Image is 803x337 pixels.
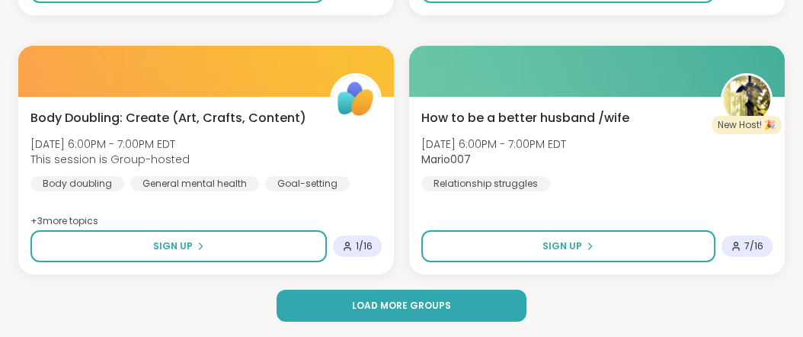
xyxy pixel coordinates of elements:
[277,290,526,322] button: Load more groups
[421,230,715,262] button: Sign Up
[723,75,770,123] img: Mario007
[421,152,471,167] b: Mario007
[30,136,190,152] span: [DATE] 6:00PM - 7:00PM EDT
[130,176,259,191] div: General mental health
[712,116,782,134] div: New Host! 🎉
[744,240,763,252] span: 7 / 16
[421,176,550,191] div: Relationship struggles
[265,176,350,191] div: Goal-setting
[421,109,629,127] span: How to be a better husband /wife
[30,176,124,191] div: Body doubling
[421,136,566,152] span: [DATE] 6:00PM - 7:00PM EDT
[332,75,379,123] img: ShareWell
[30,109,306,127] span: Body Doubling: Create (Art, Crafts, Content)
[542,239,582,253] span: Sign Up
[153,239,193,253] span: Sign Up
[352,299,451,313] span: Load more groups
[30,230,327,262] button: Sign Up
[356,240,373,252] span: 1 / 16
[30,152,190,167] span: This session is Group-hosted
